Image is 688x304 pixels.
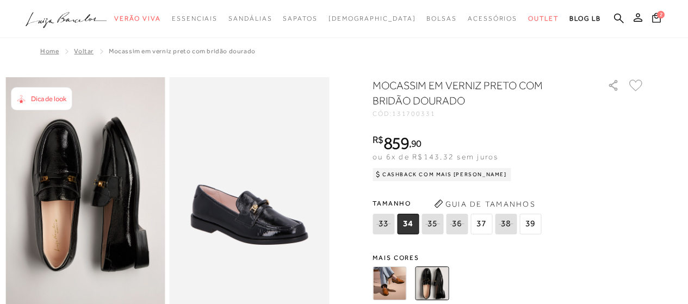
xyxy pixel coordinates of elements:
span: 36 [446,214,468,234]
span: 34 [397,214,419,234]
span: 33 [373,214,394,234]
span: Sandálias [228,15,272,22]
i: R$ [373,135,383,145]
a: Voltar [74,47,94,55]
span: Tamanho [373,195,544,212]
a: noSubCategoriesText [468,9,517,29]
i: , [409,139,422,148]
span: 35 [422,214,443,234]
a: noSubCategoriesText [426,9,457,29]
h1: MOCASSIM EM VERNIZ PRETO COM BRIDÃO DOURADO [373,78,577,108]
span: 39 [519,214,541,234]
span: Bolsas [426,15,457,22]
span: Essenciais [172,15,218,22]
img: MOCASSIM EM VERNIZ CARAMELO COM BRIDÃO DOURADO [373,266,406,300]
a: noSubCategoriesText [528,9,559,29]
button: Guia de Tamanhos [430,195,539,213]
span: Sapatos [283,15,317,22]
button: 2 [649,12,664,27]
span: 38 [495,214,517,234]
span: BLOG LB [569,15,601,22]
span: 859 [383,133,409,153]
img: MOCASSIM EM VERNIZ PRETO COM BRIDÃO DOURADO [415,266,449,300]
a: Home [40,47,59,55]
a: noSubCategoriesText [283,9,317,29]
span: MOCASSIM EM VERNIZ PRETO COM BRIDÃO DOURADO [109,47,256,55]
a: noSubCategoriesText [114,9,161,29]
span: [DEMOGRAPHIC_DATA] [328,15,416,22]
span: 90 [411,138,422,149]
div: Cashback com Mais [PERSON_NAME] [373,168,511,181]
span: Mais cores [373,255,644,261]
span: 131700331 [392,110,436,117]
span: Acessórios [468,15,517,22]
a: BLOG LB [569,9,601,29]
span: 2 [657,11,665,18]
a: noSubCategoriesText [228,9,272,29]
a: noSubCategoriesText [328,9,416,29]
span: Dica de look [31,95,66,103]
div: CÓD: [373,110,590,117]
span: Outlet [528,15,559,22]
span: Verão Viva [114,15,161,22]
span: 37 [470,214,492,234]
a: noSubCategoriesText [172,9,218,29]
span: ou 6x de R$143,32 sem juros [373,152,498,161]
